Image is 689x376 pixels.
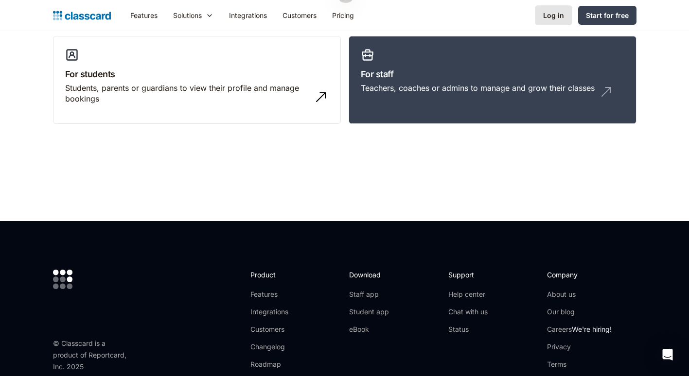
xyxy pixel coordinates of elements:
h2: Company [547,270,612,280]
h2: Product [250,270,302,280]
div: © Classcard is a product of Reportcard, Inc. 2025 [53,338,131,373]
a: About us [547,290,612,299]
a: Our blog [547,307,612,317]
a: Terms [547,359,612,369]
a: Changelog [250,342,302,352]
span: We're hiring! [572,325,612,333]
a: eBook [349,325,389,334]
a: Customers [275,4,324,26]
a: Integrations [250,307,302,317]
a: Help center [448,290,488,299]
a: For staffTeachers, coaches or admins to manage and grow their classes [349,36,636,124]
a: Logo [53,9,111,22]
h3: For students [65,68,329,81]
a: Features [123,4,165,26]
h2: Download [349,270,389,280]
a: Features [250,290,302,299]
div: Log in [543,10,564,20]
a: Status [448,325,488,334]
a: Privacy [547,342,612,352]
h3: For staff [361,68,624,81]
a: Start for free [578,6,636,25]
div: Start for free [586,10,629,20]
a: Roadmap [250,359,302,369]
div: Open Intercom Messenger [656,343,679,366]
a: Pricing [324,4,362,26]
a: Chat with us [448,307,488,317]
div: Solutions [173,10,202,20]
h2: Support [448,270,488,280]
a: Integrations [221,4,275,26]
a: For studentsStudents, parents or guardians to view their profile and manage bookings [53,36,341,124]
a: Log in [535,5,572,25]
a: CareersWe're hiring! [547,325,612,334]
div: Students, parents or guardians to view their profile and manage bookings [65,83,309,104]
a: Staff app [349,290,389,299]
a: Customers [250,325,302,334]
div: Teachers, coaches or admins to manage and grow their classes [361,83,595,93]
div: Solutions [165,4,221,26]
a: Student app [349,307,389,317]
